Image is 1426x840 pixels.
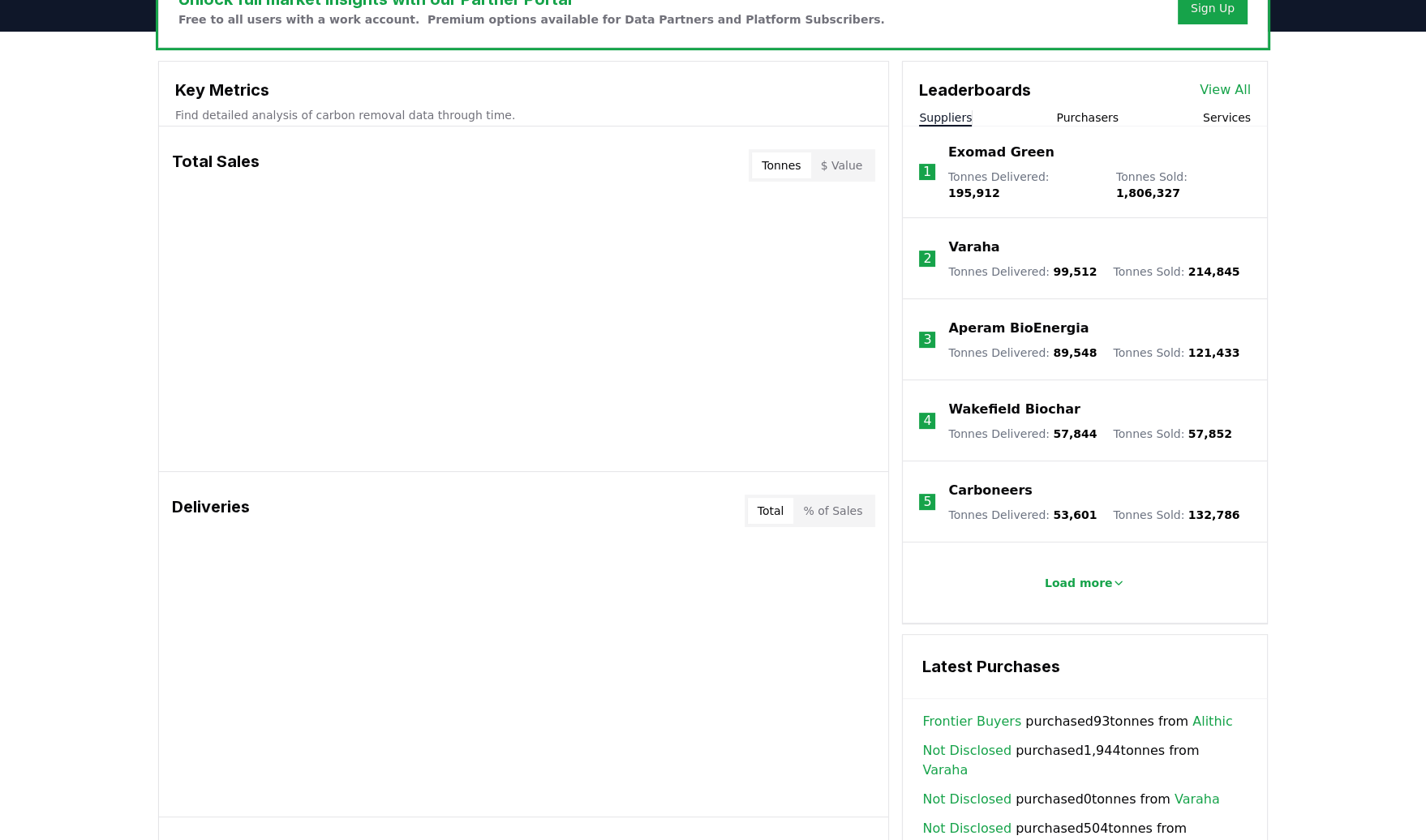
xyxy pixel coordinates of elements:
[948,186,1000,199] span: 195,912
[1032,567,1139,599] button: Load more
[748,498,794,524] button: Total
[1188,265,1240,278] span: 214,845
[922,741,1012,761] a: Not Disclosed
[923,492,931,512] p: 5
[1192,712,1233,731] a: Alithic
[923,249,931,268] p: 2
[1116,169,1251,201] p: Tonnes Sold :
[1045,575,1113,591] p: Load more
[948,481,1032,500] a: Carboneers
[948,143,1054,162] a: Exomad Green
[1056,109,1119,126] button: Purchasers
[172,149,260,182] h3: Total Sales
[1053,427,1097,440] span: 57,844
[172,495,250,527] h3: Deliveries
[1053,508,1097,521] span: 53,601
[923,162,931,182] p: 1
[948,400,1080,419] a: Wakefield Biochar
[175,78,872,102] h3: Key Metrics
[1053,265,1097,278] span: 99,512
[1113,345,1239,361] p: Tonnes Sold :
[1200,80,1251,100] a: View All
[923,330,931,349] p: 3
[948,507,1097,523] p: Tonnes Delivered :
[922,790,1219,809] span: purchased 0 tonnes from
[922,712,1021,731] a: Frontier Buyers
[811,152,873,178] button: $ Value
[1188,427,1232,440] span: 57,852
[178,11,885,28] p: Free to all users with a work account. Premium options available for Data Partners and Platform S...
[1188,508,1240,521] span: 132,786
[922,741,1248,780] span: purchased 1,944 tonnes from
[1203,109,1251,126] button: Services
[923,411,931,431] p: 4
[1113,507,1239,523] p: Tonnes Sold :
[948,169,1100,201] p: Tonnes Delivered :
[948,238,999,257] a: Varaha
[922,712,1232,731] span: purchased 93 tonnes from
[752,152,810,178] button: Tonnes
[948,426,1097,442] p: Tonnes Delivered :
[948,345,1097,361] p: Tonnes Delivered :
[1175,790,1220,809] a: Varaha
[793,498,872,524] button: % of Sales
[1116,186,1180,199] span: 1,806,327
[1113,264,1239,280] p: Tonnes Sold :
[1113,426,1231,442] p: Tonnes Sold :
[919,109,972,126] button: Suppliers
[948,264,1097,280] p: Tonnes Delivered :
[919,78,1031,102] h3: Leaderboards
[1053,346,1097,359] span: 89,548
[922,761,968,780] a: Varaha
[922,819,1012,838] a: Not Disclosed
[948,319,1089,338] a: Aperam BioEnergia
[1188,346,1240,359] span: 121,433
[922,654,1248,679] h3: Latest Purchases
[922,790,1012,809] a: Not Disclosed
[175,107,872,123] p: Find detailed analysis of carbon removal data through time.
